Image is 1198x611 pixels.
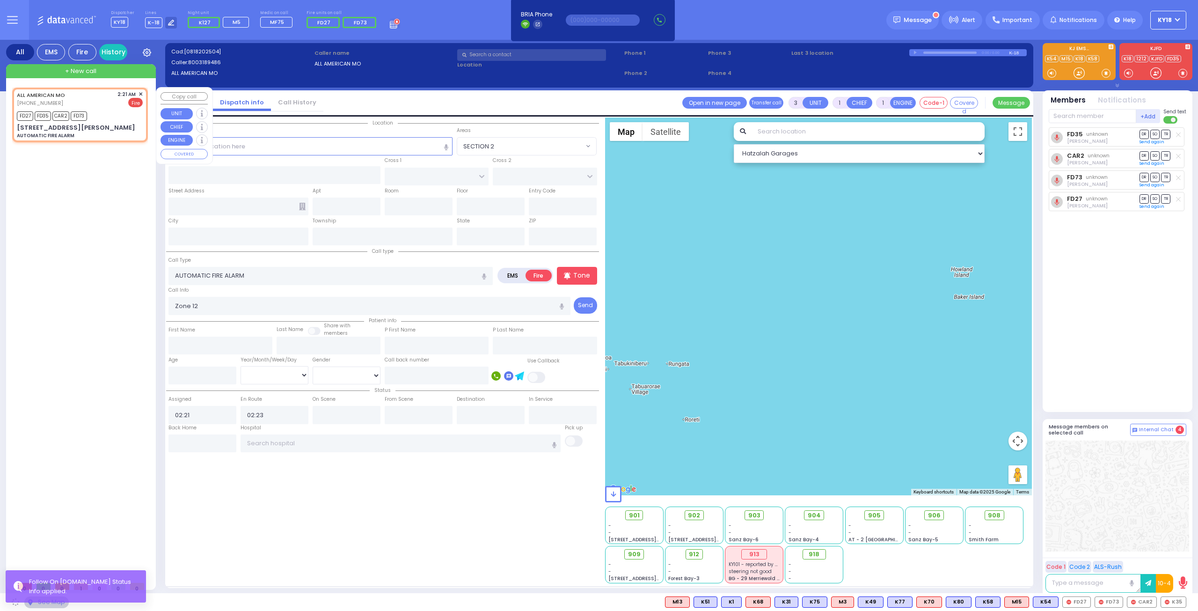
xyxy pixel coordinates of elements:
span: - [789,529,791,536]
span: ✕ [139,90,143,98]
span: DR [1140,130,1149,139]
label: Assigned [168,396,191,403]
img: red-radio-icon.svg [1099,600,1103,604]
img: Google [607,483,638,495]
input: Search member [1049,109,1136,123]
span: - [789,522,791,529]
div: K51 [694,596,717,608]
span: KY18 [1158,16,1172,24]
span: Pinchus Braun [1067,181,1108,188]
button: Drag Pegman onto the map to open Street View [1008,465,1027,484]
div: CAR2 [1127,596,1157,608]
label: Pick up [565,424,583,432]
span: - [608,522,611,529]
label: Last Name [277,326,303,333]
label: Lines [145,10,177,16]
button: Internal Chat 4 [1130,424,1186,436]
label: ALL AMERICAN MO [314,60,454,68]
span: 906 [928,511,941,520]
label: KJFD [1119,46,1192,53]
div: 913 [741,549,767,559]
span: - [848,529,851,536]
label: ALL AMERICAN MO [171,69,311,77]
span: unknown [1088,152,1110,159]
label: Township [313,217,336,225]
a: Dispatch info [213,98,271,107]
div: K75 [802,596,827,608]
a: Send again [1140,182,1164,188]
button: Notifications [1098,95,1146,106]
span: SO [1150,130,1160,139]
span: members [324,330,348,337]
div: Fire [68,44,96,60]
span: Alert [962,16,975,24]
span: 8003189486 [188,59,221,66]
img: red-radio-icon.svg [1131,600,1136,604]
div: FD27 [1062,596,1091,608]
span: K-18 [145,17,162,28]
label: Street Address [168,187,205,195]
span: - [969,529,972,536]
label: Medic on call [260,10,296,16]
a: History [99,44,127,60]
a: Send again [1140,139,1164,145]
span: Internal Chat [1139,427,1174,433]
label: Apt [313,187,321,195]
button: Send [574,297,597,314]
a: ALL AMERICAN MO [17,91,65,99]
div: FD73 [1095,596,1123,608]
span: CAR2 [52,111,69,121]
div: K77 [887,596,913,608]
img: red-radio-icon.svg [1067,600,1071,604]
span: 909 [628,550,641,559]
span: KY101 - reported by KY72 [729,561,786,568]
span: [0818202504] [184,48,221,55]
label: Cad: [171,48,311,56]
div: ALS [831,596,854,608]
span: - [608,568,611,575]
span: K127 [199,19,211,26]
button: Code-1 [920,97,948,109]
span: DR [1140,151,1149,160]
span: M5 [233,18,241,26]
button: COVERED [161,149,208,159]
img: message.svg [893,16,900,23]
span: Notifications [1059,16,1097,24]
a: Open in new page [682,97,747,109]
img: Logo [37,14,99,26]
span: Phone 3 [708,49,789,57]
button: Code 2 [1068,561,1091,573]
span: Location [368,119,398,126]
span: [STREET_ADDRESS][PERSON_NAME] [608,536,697,543]
button: KY18 [1150,11,1186,29]
span: TR [1161,151,1170,160]
label: Turn off text [1163,115,1178,125]
span: Phone 4 [708,69,789,77]
div: - [789,575,840,582]
div: BLS [887,596,913,608]
span: - [608,529,611,536]
span: + New call [65,66,96,76]
label: Floor [457,187,468,195]
label: P First Name [385,326,416,334]
span: unknown [1086,131,1108,138]
span: 903 [748,511,760,520]
div: Year/Month/Week/Day [241,356,308,364]
button: Toggle fullscreen view [1008,122,1027,141]
div: AUTOMATIC FIRE ALARM [17,132,74,139]
label: Caller name [314,49,454,57]
label: Destination [457,396,485,403]
button: ENGINE [890,97,916,109]
span: unknown [1086,174,1108,181]
a: Open this area in Google Maps (opens a new window) [607,483,638,495]
span: 908 [988,511,1001,520]
button: Covered [950,97,978,109]
span: SO [1150,194,1160,203]
span: Solomon Steinmetz [1067,202,1108,209]
span: [STREET_ADDRESS][PERSON_NAME] [668,536,757,543]
label: Fire [526,270,552,281]
span: - [969,522,972,529]
a: K18 [1074,55,1085,62]
div: BLS [1033,596,1059,608]
span: - [668,568,671,575]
